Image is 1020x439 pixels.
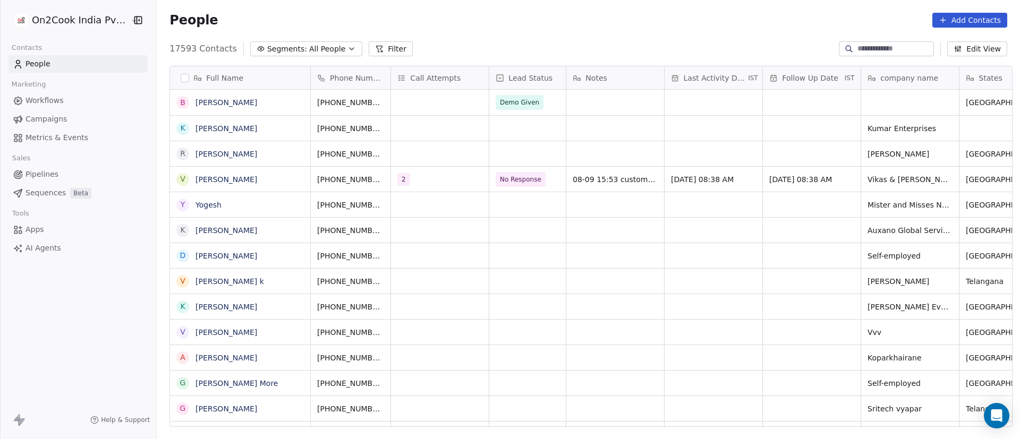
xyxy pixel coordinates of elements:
[947,41,1007,56] button: Edit View
[170,90,311,427] div: grid
[500,174,541,185] span: No Response
[8,184,148,202] a: SequencesBeta
[181,123,185,134] div: K
[317,200,384,210] span: [PHONE_NUMBER]
[868,225,953,236] span: Auxano Global Services
[868,149,953,159] span: [PERSON_NAME]
[180,250,186,261] div: D
[90,416,150,424] a: Help & Support
[181,352,186,363] div: A
[309,44,345,55] span: All People
[684,73,746,83] span: Last Activity Date
[868,251,953,261] span: Self-employed
[880,73,938,83] span: company name
[195,328,257,337] a: [PERSON_NAME]
[25,224,44,235] span: Apps
[25,58,50,70] span: People
[25,114,67,125] span: Campaigns
[410,73,461,83] span: Call Attempts
[311,66,390,89] div: Phone Number
[181,174,186,185] div: V
[195,124,257,133] a: [PERSON_NAME]
[195,379,278,388] a: [PERSON_NAME] More
[8,239,148,257] a: AI Agents
[665,66,762,89] div: Last Activity DateIST
[979,73,1002,83] span: States
[500,97,539,108] span: Demo Given
[32,13,128,27] span: On2Cook India Pvt. Ltd.
[195,303,257,311] a: [PERSON_NAME]
[195,354,257,362] a: [PERSON_NAME]
[763,66,861,89] div: Follow Up DateIST
[13,11,124,29] button: On2Cook India Pvt. Ltd.
[8,110,148,128] a: Campaigns
[782,73,838,83] span: Follow Up Date
[8,55,148,73] a: People
[585,73,607,83] span: Notes
[195,201,222,209] a: Yogesh
[317,123,384,134] span: [PHONE_NUMBER]
[868,200,953,210] span: Mister and Misses Nasta House
[397,173,410,186] span: 2
[317,97,384,108] span: [PHONE_NUMBER]
[169,12,218,28] span: People
[206,73,243,83] span: Full Name
[868,276,953,287] span: [PERSON_NAME]
[868,123,953,134] span: Kumar Enterprises
[169,42,237,55] span: 17593 Contacts
[868,327,953,338] span: Vvv
[489,66,566,89] div: Lead Status
[317,403,384,414] span: [PHONE_NUMBER]
[25,187,66,199] span: Sequences
[573,174,658,185] span: 08-09 15:53 customer didnt pickup the call 24-07 14:08 customer didnt pickup the call details shared
[8,129,148,147] a: Metrics & Events
[181,225,185,236] div: K
[180,148,185,159] div: R
[25,132,88,143] span: Metrics & Events
[181,97,186,108] div: B
[984,403,1009,428] div: Open Intercom Messenger
[195,404,257,413] a: [PERSON_NAME]
[868,174,953,185] span: Vikas & [PERSON_NAME] Son LLP
[15,14,28,27] img: on2cook%20logo-04%20copy.jpg
[317,149,384,159] span: [PHONE_NUMBER]
[330,73,384,83] span: Phone Number
[932,13,1007,28] button: Add Contacts
[748,74,758,82] span: IST
[566,66,664,89] div: Notes
[868,302,953,312] span: [PERSON_NAME] Events cooking & Caterers
[317,302,384,312] span: [PHONE_NUMBER]
[317,378,384,389] span: [PHONE_NUMBER]
[25,169,58,180] span: Pipelines
[317,251,384,261] span: [PHONE_NUMBER]
[195,175,257,184] a: [PERSON_NAME]
[8,221,148,238] a: Apps
[181,199,185,210] div: Y
[101,416,150,424] span: Help & Support
[391,66,489,89] div: Call Attempts
[317,174,384,185] span: [PHONE_NUMBER]
[181,301,185,312] div: k
[868,403,953,414] span: Sritech vyapar
[267,44,307,55] span: Segments:
[8,166,148,183] a: Pipelines
[861,66,959,89] div: company name
[369,41,413,56] button: Filter
[7,40,47,56] span: Contacts
[170,66,310,89] div: Full Name
[317,327,384,338] span: [PHONE_NUMBER]
[845,74,855,82] span: IST
[8,92,148,109] a: Workflows
[70,188,91,199] span: Beta
[317,352,384,363] span: [PHONE_NUMBER]
[195,226,257,235] a: [PERSON_NAME]
[25,95,64,106] span: Workflows
[181,276,186,287] div: v
[180,377,186,389] div: G
[317,225,384,236] span: [PHONE_NUMBER]
[195,98,257,107] a: [PERSON_NAME]
[868,378,953,389] span: Self-employed
[181,326,186,338] div: V
[7,150,35,166] span: Sales
[7,76,50,92] span: Marketing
